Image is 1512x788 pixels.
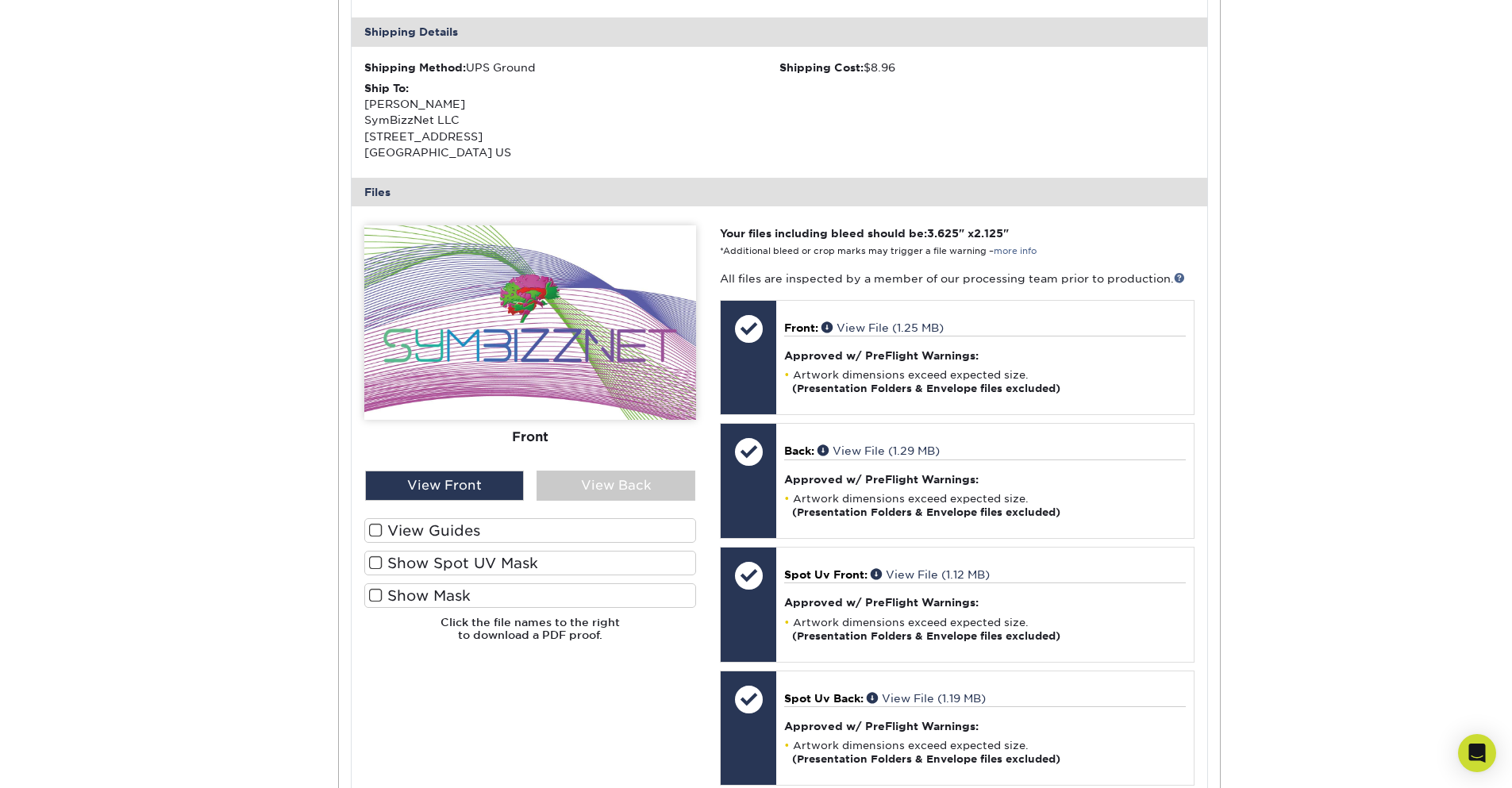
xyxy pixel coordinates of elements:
[974,227,1003,240] span: 2.125
[821,321,944,334] a: View File (1.25 MB)
[364,80,779,161] div: [PERSON_NAME] SymBizzNet LLC [STREET_ADDRESS] [GEOGRAPHIC_DATA] US
[779,60,1195,75] div: $8.96
[792,753,1060,765] strong: (Presentation Folders & Envelope files excluded)
[364,518,696,543] label: View Guides
[994,246,1037,256] a: more info
[784,568,868,581] span: Spot Uv Front:
[364,60,779,75] div: UPS Ground
[784,492,1185,519] li: Artwork dimensions exceed expected size.
[364,616,696,655] h6: Click the file names to the right to download a PDF proof.
[792,382,1060,394] strong: (Presentation Folders & Envelope files excluded)
[784,368,1185,395] li: Artwork dimensions exceed expected size.
[364,551,696,575] label: Show Spot UV Mask
[364,61,466,74] strong: Shipping Method:
[352,178,1207,206] div: Files
[4,740,135,782] iframe: Google Customer Reviews
[1458,734,1496,772] div: Open Intercom Messenger
[871,568,990,581] a: View File (1.12 MB)
[818,444,940,457] a: View File (1.29 MB)
[720,227,1009,240] strong: Your files including bleed should be: " x "
[784,444,814,457] span: Back:
[720,271,1194,286] p: All files are inspected by a member of our processing team prior to production.
[784,473,1185,486] h4: Approved w/ PreFlight Warnings:
[784,321,818,334] span: Front:
[784,616,1185,643] li: Artwork dimensions exceed expected size.
[784,692,864,705] span: Spot Uv Back:
[364,82,409,94] strong: Ship To:
[364,583,696,608] label: Show Mask
[364,420,696,455] div: Front
[792,630,1060,642] strong: (Presentation Folders & Envelope files excluded)
[784,720,1185,732] h4: Approved w/ PreFlight Warnings:
[784,596,1185,609] h4: Approved w/ PreFlight Warnings:
[792,506,1060,518] strong: (Presentation Folders & Envelope files excluded)
[927,227,959,240] span: 3.625
[779,61,864,74] strong: Shipping Cost:
[352,17,1207,46] div: Shipping Details
[784,739,1185,766] li: Artwork dimensions exceed expected size.
[867,692,986,705] a: View File (1.19 MB)
[784,349,1185,362] h4: Approved w/ PreFlight Warnings:
[365,471,524,501] div: View Front
[537,471,695,501] div: View Back
[720,246,1037,256] small: *Additional bleed or crop marks may trigger a file warning –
